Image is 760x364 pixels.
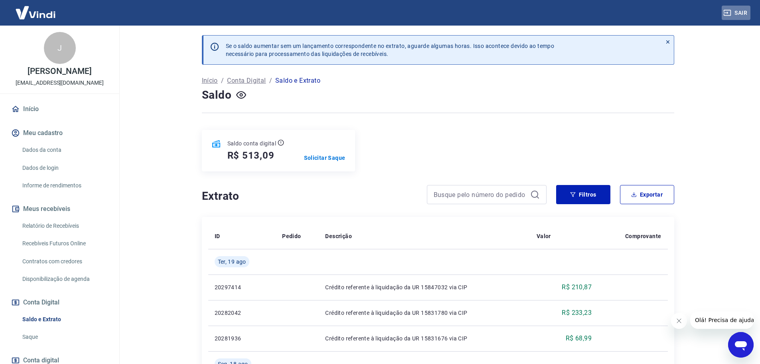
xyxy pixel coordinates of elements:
[5,6,67,12] span: Olá! Precisa de ajuda?
[221,76,224,86] p: /
[215,232,220,240] p: ID
[325,334,523,342] p: Crédito referente à liquidação da UR 15831676 via CIP
[566,334,592,343] p: R$ 68,99
[10,100,110,118] a: Início
[19,235,110,252] a: Recebíveis Futuros Online
[275,76,320,86] p: Saldo e Extrato
[226,42,555,58] p: Se o saldo aumentar sem um lançamento correspondente no extrato, aguarde algumas horas. Isso acon...
[19,253,110,270] a: Contratos com credores
[19,311,110,328] a: Saldo e Extrato
[10,294,110,311] button: Conta Digital
[269,76,272,86] p: /
[16,79,104,87] p: [EMAIL_ADDRESS][DOMAIN_NAME]
[562,308,592,318] p: R$ 233,23
[202,87,232,103] h4: Saldo
[10,200,110,218] button: Meus recebíveis
[671,313,687,329] iframe: Fechar mensagem
[19,218,110,234] a: Relatório de Recebíveis
[227,149,274,162] h5: R$ 513,09
[722,6,750,20] button: Sair
[690,311,754,329] iframe: Mensagem da empresa
[304,154,345,162] a: Solicitar Saque
[215,334,270,342] p: 20281936
[728,332,754,358] iframe: Botão para abrir a janela de mensagens
[556,185,610,204] button: Filtros
[620,185,674,204] button: Exportar
[19,329,110,345] a: Saque
[325,232,352,240] p: Descrição
[325,283,523,291] p: Crédito referente à liquidação da UR 15847032 via CIP
[202,76,218,86] a: Início
[19,177,110,194] a: Informe de rendimentos
[218,258,246,266] span: Ter, 19 ago
[215,283,270,291] p: 20297414
[227,139,276,147] p: Saldo conta digital
[625,232,661,240] p: Comprovante
[282,232,301,240] p: Pedido
[202,188,417,204] h4: Extrato
[537,232,551,240] p: Valor
[19,142,110,158] a: Dados da conta
[19,160,110,176] a: Dados de login
[215,309,270,317] p: 20282042
[325,309,523,317] p: Crédito referente à liquidação da UR 15831780 via CIP
[562,282,592,292] p: R$ 210,87
[10,0,61,25] img: Vindi
[434,189,527,201] input: Busque pelo número do pedido
[10,124,110,142] button: Meu cadastro
[19,271,110,287] a: Disponibilização de agenda
[28,67,91,76] p: [PERSON_NAME]
[227,76,266,86] a: Conta Digital
[44,32,76,64] div: J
